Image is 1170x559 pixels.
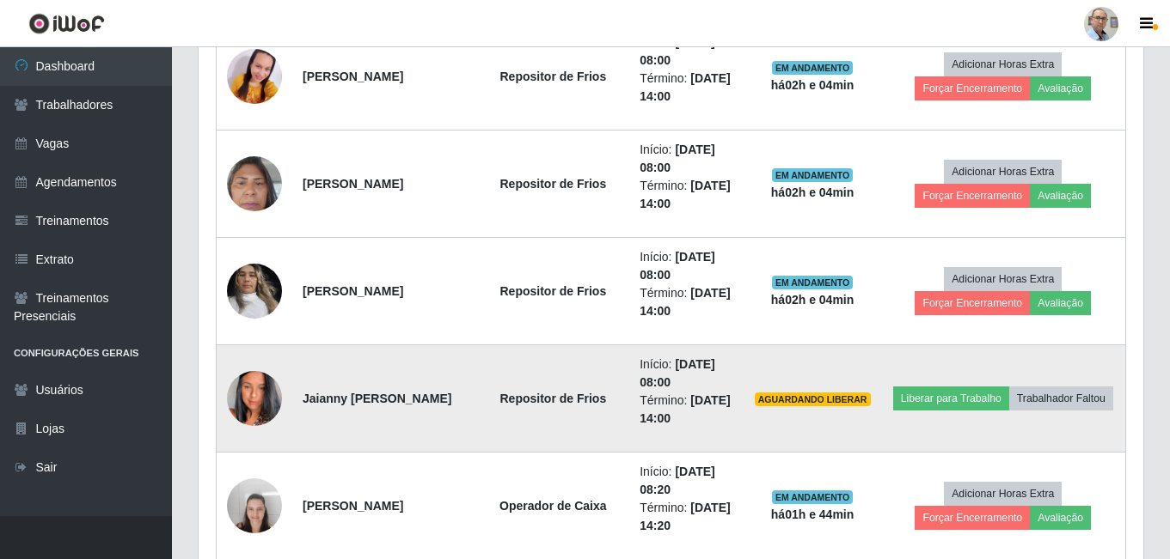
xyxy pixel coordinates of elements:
[640,248,733,284] li: Início:
[1009,386,1113,410] button: Trabalhador Faltou
[303,177,403,191] strong: [PERSON_NAME]
[303,284,403,298] strong: [PERSON_NAME]
[640,355,733,392] li: Início:
[640,33,733,70] li: Início:
[227,147,282,220] img: 1706817877089.jpeg
[640,141,733,177] li: Início:
[915,76,1030,100] button: Forçar Encerramento
[28,13,105,34] img: CoreUI Logo
[227,469,282,542] img: 1655230904853.jpeg
[227,349,282,447] img: 1756152296387.jpeg
[771,185,855,199] strong: há 02 h e 04 min
[755,392,871,406] span: AGUARDANDO LIBERAR
[640,70,733,106] li: Término:
[640,465,715,496] time: [DATE] 08:20
[771,293,855,307] strong: há 02 h e 04 min
[771,507,855,521] strong: há 01 h e 44 min
[1030,76,1091,100] button: Avaliação
[772,61,854,75] span: EM ANDAMENTO
[1030,184,1091,208] button: Avaliação
[227,254,282,327] img: 1744396836120.jpeg
[771,78,855,92] strong: há 02 h e 04 min
[772,490,854,504] span: EM ANDAMENTO
[500,284,607,298] strong: Repositor de Frios
[303,392,451,405] strong: Jaianny [PERSON_NAME]
[500,392,607,405] strong: Repositor de Frios
[640,463,733,499] li: Início:
[915,184,1030,208] button: Forçar Encerramento
[1030,506,1091,530] button: Avaliação
[640,250,715,282] time: [DATE] 08:00
[772,276,854,289] span: EM ANDAMENTO
[915,506,1030,530] button: Forçar Encerramento
[499,499,607,513] strong: Operador de Caixa
[944,52,1062,76] button: Adicionar Horas Extra
[640,392,733,428] li: Término:
[772,168,854,182] span: EM ANDAMENTO
[640,177,733,213] li: Término:
[640,357,715,389] time: [DATE] 08:00
[944,482,1062,506] button: Adicionar Horas Extra
[640,143,715,174] time: [DATE] 08:00
[227,18,282,134] img: 1722642287438.jpeg
[640,284,733,320] li: Término:
[893,386,1009,410] button: Liberar para Trabalho
[500,177,607,191] strong: Repositor de Frios
[944,160,1062,184] button: Adicionar Horas Extra
[303,70,403,83] strong: [PERSON_NAME]
[944,267,1062,291] button: Adicionar Horas Extra
[915,291,1030,315] button: Forçar Encerramento
[640,499,733,535] li: Término:
[500,70,607,83] strong: Repositor de Frios
[303,499,403,513] strong: [PERSON_NAME]
[1030,291,1091,315] button: Avaliação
